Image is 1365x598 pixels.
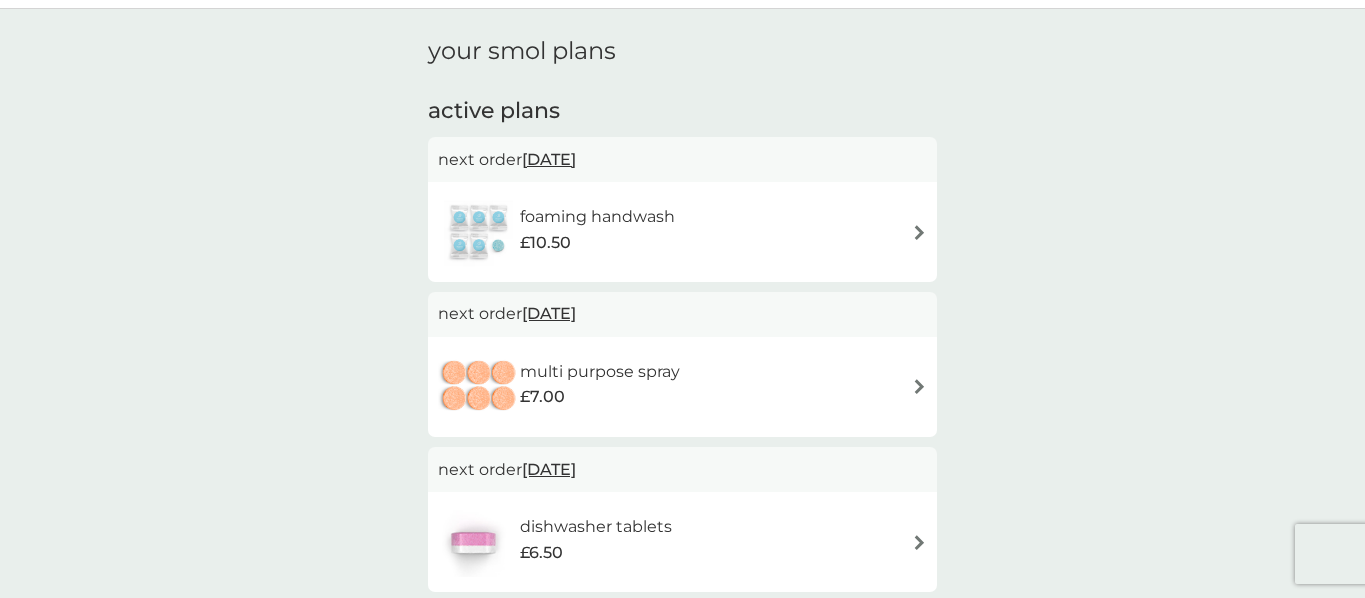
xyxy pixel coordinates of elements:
h6: multi purpose spray [520,359,680,385]
p: next order [438,301,927,327]
h6: foaming handwash [520,204,675,230]
span: [DATE] [522,140,576,179]
img: dishwasher tablets [438,507,508,577]
h2: active plans [428,96,937,127]
img: multi purpose spray [438,352,520,422]
img: arrow right [912,535,927,550]
h1: your smol plans [428,37,937,66]
img: arrow right [912,379,927,394]
p: next order [438,457,927,483]
span: [DATE] [522,450,576,489]
span: £10.50 [520,230,571,256]
span: £7.00 [520,384,565,410]
img: foaming handwash [438,197,520,267]
img: arrow right [912,225,927,240]
span: [DATE] [522,295,576,333]
span: £6.50 [520,540,563,566]
h6: dishwasher tablets [520,514,672,540]
p: next order [438,147,927,173]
